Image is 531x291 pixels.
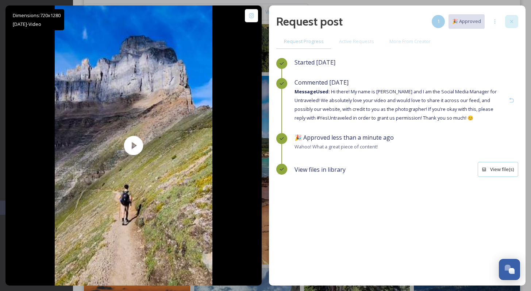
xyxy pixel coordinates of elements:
span: View files in library [295,165,346,174]
span: Started [DATE] [295,58,335,66]
span: Dimensions: 720 x 1280 [13,12,61,19]
span: [DATE] - Video [13,21,41,27]
button: 🎉 Approved [449,14,485,28]
button: Open Chat [499,259,520,280]
span: Hi there! My name is [PERSON_NAME] and I am the Social Media Manager for Untraveled! We absolutel... [295,88,497,121]
span: Active Requests [339,38,374,45]
strong: Message Used: [295,88,330,95]
span: Request Progress [284,38,324,45]
span: 1 [437,18,440,25]
h2: Request post [276,13,343,30]
span: Wahoo! What a great piece of content! [295,143,378,150]
span: Commented [DATE] [295,78,349,86]
span: More From Creator [389,38,431,45]
span: 🎉 Approved less than a minute ago [295,133,394,141]
img: thumbnail [55,5,212,286]
button: View file(s) [478,162,518,177]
